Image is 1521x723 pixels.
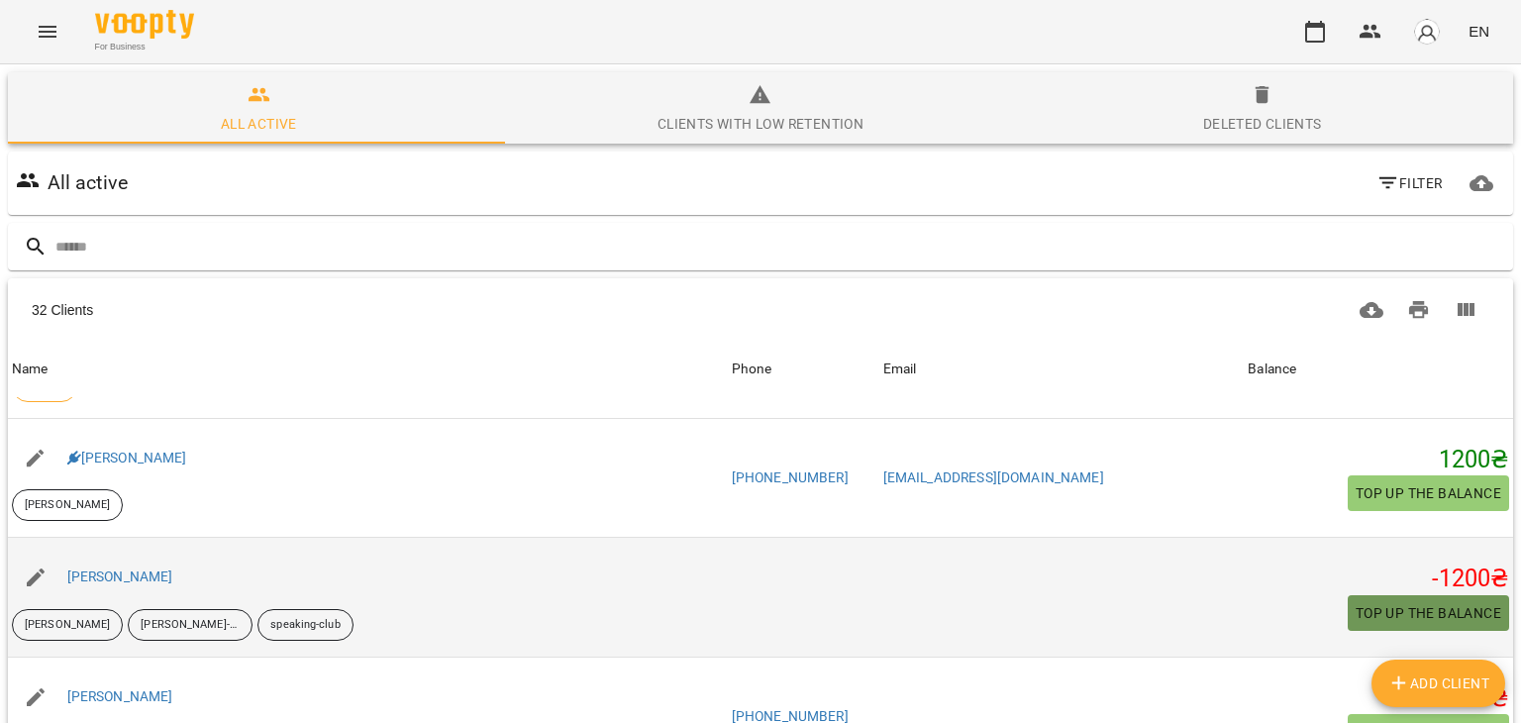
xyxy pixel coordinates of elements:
[1356,481,1501,505] span: Top up the balance
[883,358,1241,381] span: Email
[67,688,173,704] a: [PERSON_NAME]
[25,617,110,634] p: [PERSON_NAME]
[732,358,772,381] div: Phone
[12,358,49,381] div: Sort
[1371,660,1506,707] button: Add Client
[24,8,71,55] button: Menu
[1348,475,1509,511] button: Top up the balance
[95,41,194,53] span: For Business
[12,609,123,641] div: [PERSON_NAME]
[95,10,194,39] img: Voopty Logo
[257,609,353,641] div: speaking-club
[1387,671,1490,695] span: Add Client
[1248,358,1296,381] div: Sort
[67,568,173,584] a: [PERSON_NAME]
[1203,112,1322,136] div: Deleted clients
[12,358,724,381] span: Name
[25,497,110,514] p: [PERSON_NAME]
[67,450,187,465] a: [PERSON_NAME]
[1369,165,1451,201] button: Filter
[658,112,863,136] div: Clients with low retention
[1356,601,1501,625] span: Top up the balance
[12,358,49,381] div: Name
[32,300,721,320] div: 32 Clients
[883,358,917,381] div: Email
[883,358,917,381] div: Sort
[732,469,849,485] a: [PHONE_NUMBER]
[1413,18,1441,46] img: avatar_s.png
[1248,445,1509,475] h5: 1200 ₴
[141,617,240,634] p: [PERSON_NAME]-skr-indiv
[1248,683,1509,714] h5: -2800 ₴
[128,609,253,641] div: [PERSON_NAME]-skr-indiv
[732,358,772,381] div: Sort
[1442,286,1489,334] button: Columns view
[1348,286,1395,334] button: Download CSV
[1395,286,1443,334] button: Print
[1461,13,1497,50] button: EN
[1248,358,1296,381] div: Balance
[8,278,1513,342] div: Table Toolbar
[1248,564,1509,594] h5: -1200 ₴
[12,489,123,521] div: [PERSON_NAME]
[270,617,340,634] p: speaking-club
[221,112,297,136] div: All active
[1469,21,1489,42] span: EN
[48,167,128,198] h6: All active
[1376,171,1443,195] span: Filter
[1348,595,1509,631] button: Top up the balance
[883,469,1104,485] a: [EMAIL_ADDRESS][DOMAIN_NAME]
[1248,358,1509,381] span: Balance
[732,358,875,381] span: Phone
